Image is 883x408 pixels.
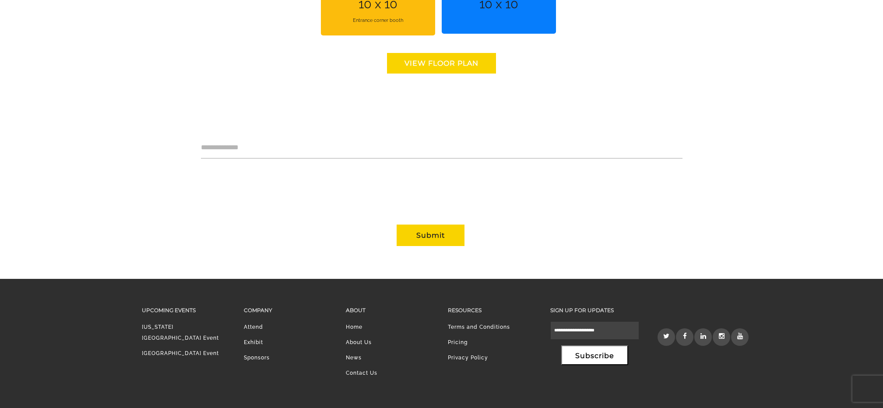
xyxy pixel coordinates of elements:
[550,305,639,315] h3: Sign up for updates
[448,339,468,345] a: Pricing
[142,305,231,315] h3: Upcoming Events
[244,324,263,330] a: Attend
[397,225,464,246] button: Submit
[244,305,333,315] h3: Company
[142,350,219,356] a: [GEOGRAPHIC_DATA] Event
[142,324,219,341] a: [US_STATE][GEOGRAPHIC_DATA] Event
[387,53,496,74] a: View floor Plan
[561,345,628,365] button: Subscribe
[346,339,372,345] a: About Us
[326,8,430,32] span: Entrance corner booth
[244,339,263,345] a: Exhibit
[346,370,377,376] a: Contact Us
[244,355,270,361] a: Sponsors
[448,305,537,315] h3: Resources
[448,355,488,361] a: Privacy Policy
[346,355,362,361] a: News
[346,305,435,315] h3: About
[346,324,362,330] a: Home
[448,324,510,330] a: Terms and Conditions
